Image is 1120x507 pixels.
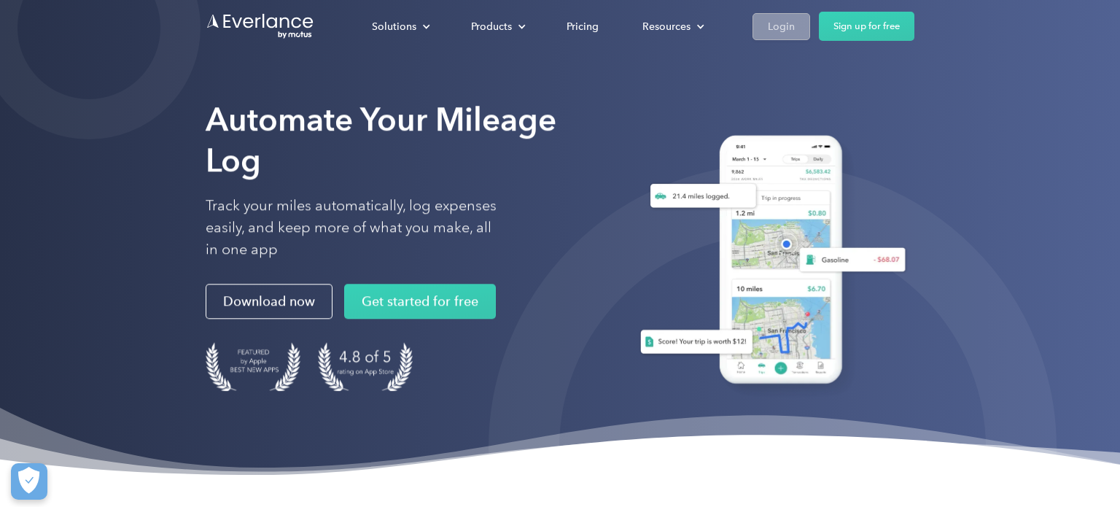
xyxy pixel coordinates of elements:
[752,13,810,40] a: Login
[372,18,416,36] div: Solutions
[768,18,795,36] div: Login
[206,100,556,179] strong: Automate Your Mileage Log
[552,14,613,39] a: Pricing
[567,18,599,36] div: Pricing
[11,463,47,500] button: Cookies Settings
[642,18,691,36] div: Resources
[206,12,315,40] a: Go to homepage
[471,18,512,36] div: Products
[628,14,716,39] div: Resources
[623,124,914,400] img: Everlance, mileage tracker app, expense tracking app
[206,342,300,391] img: Badge for Featured by Apple Best New Apps
[456,14,537,39] div: Products
[819,12,914,41] a: Sign up for free
[318,342,413,391] img: 4.9 out of 5 stars on the app store
[357,14,442,39] div: Solutions
[344,284,496,319] a: Get started for free
[206,195,497,260] p: Track your miles automatically, log expenses easily, and keep more of what you make, all in one app
[206,284,332,319] a: Download now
